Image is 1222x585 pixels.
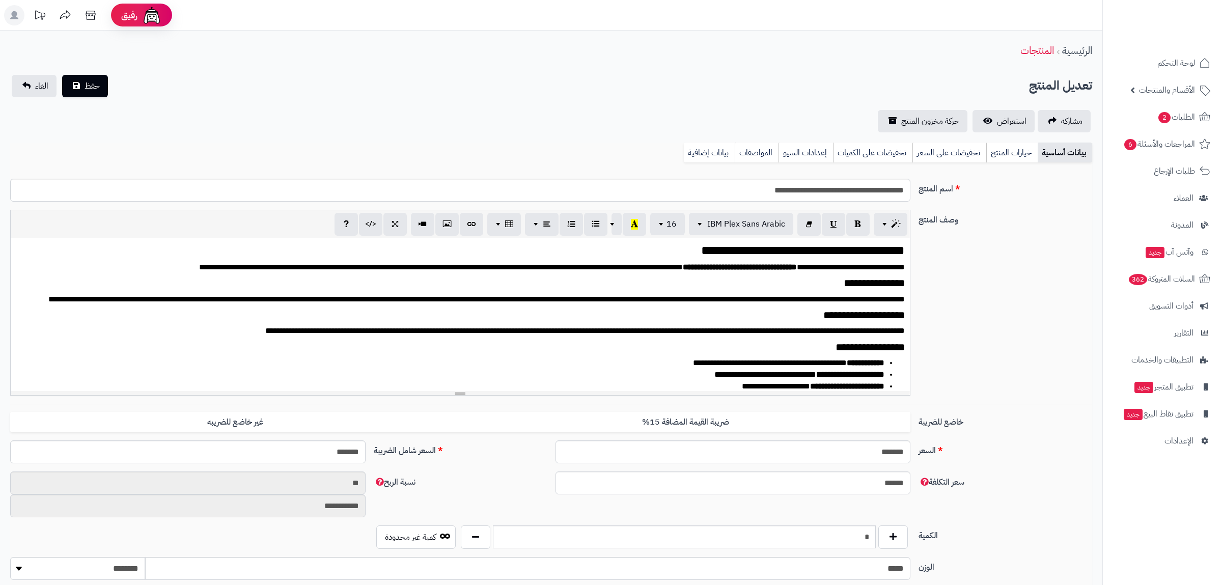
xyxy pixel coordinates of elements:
span: حركة مخزون المنتج [901,115,959,127]
label: السعر [914,440,1096,457]
a: تطبيق المتجرجديد [1109,375,1216,399]
span: 16 [666,218,677,230]
a: خيارات المنتج [986,143,1038,163]
span: المدونة [1171,218,1193,232]
span: جديد [1134,382,1153,393]
span: جديد [1146,247,1164,258]
span: سعر التكلفة [919,476,964,488]
span: الأقسام والمنتجات [1139,83,1195,97]
label: وصف المنتج [914,210,1096,226]
h2: تعديل المنتج [1029,75,1092,96]
span: التطبيقات والخدمات [1131,353,1193,367]
span: الإعدادات [1164,434,1193,448]
a: الإعدادات [1109,429,1216,453]
a: العملاء [1109,186,1216,210]
span: أدوات التسويق [1149,299,1193,313]
span: رفيق [121,9,137,21]
label: ضريبة القيمة المضافة 15% [460,412,910,433]
img: ai-face.png [142,5,162,25]
label: اسم المنتج [914,179,1096,195]
a: التقارير [1109,321,1216,345]
a: المواصفات [735,143,779,163]
span: طلبات الإرجاع [1154,164,1195,178]
a: حركة مخزون المنتج [878,110,967,132]
span: الغاء [35,80,48,92]
a: الرئيسية [1062,43,1092,58]
span: وآتس آب [1145,245,1193,259]
a: تطبيق نقاط البيعجديد [1109,402,1216,426]
a: السلات المتروكة362 [1109,267,1216,291]
a: مشاركه [1038,110,1091,132]
span: الطلبات [1157,110,1195,124]
label: السعر شامل الضريبة [370,440,551,457]
a: استعراض [973,110,1035,132]
span: تطبيق نقاط البيع [1123,407,1193,421]
a: المراجعات والأسئلة6 [1109,132,1216,156]
a: تخفيضات على الكميات [833,143,912,163]
span: لوحة التحكم [1157,56,1195,70]
span: التقارير [1174,326,1193,340]
a: بيانات إضافية [684,143,735,163]
a: وآتس آبجديد [1109,240,1216,264]
label: الكمية [914,525,1096,542]
a: لوحة التحكم [1109,51,1216,75]
a: المنتجات [1020,43,1054,58]
a: طلبات الإرجاع [1109,159,1216,183]
span: 6 [1124,139,1136,150]
span: حفظ [85,80,100,92]
a: الغاء [12,75,57,97]
label: خاضع للضريبة [914,412,1096,428]
a: إعدادات السيو [779,143,833,163]
a: التطبيقات والخدمات [1109,348,1216,372]
a: بيانات أساسية [1038,143,1092,163]
span: تطبيق المتجر [1133,380,1193,394]
span: المراجعات والأسئلة [1123,137,1195,151]
span: نسبة الربح [374,476,415,488]
a: المدونة [1109,213,1216,237]
span: جديد [1124,409,1143,420]
span: العملاء [1174,191,1193,205]
button: 16 [650,213,685,235]
span: 2 [1158,112,1171,123]
a: تخفيضات على السعر [912,143,986,163]
span: السلات المتروكة [1128,272,1195,286]
span: IBM Plex Sans Arabic [707,218,785,230]
a: الطلبات2 [1109,105,1216,129]
span: استعراض [997,115,1026,127]
span: 362 [1129,274,1147,285]
span: مشاركه [1061,115,1082,127]
button: IBM Plex Sans Arabic [689,213,793,235]
button: حفظ [62,75,108,97]
label: غير خاضع للضريبه [10,412,460,433]
a: تحديثات المنصة [27,5,52,28]
label: الوزن [914,557,1096,573]
a: أدوات التسويق [1109,294,1216,318]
